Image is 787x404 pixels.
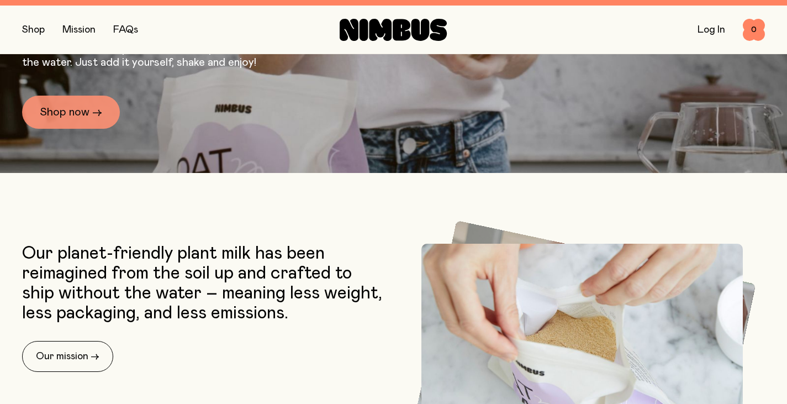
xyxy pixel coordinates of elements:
a: FAQs [113,25,138,35]
a: Our mission → [22,341,113,372]
div: Get 6 pouches for the price of 5 with our Bulk Pack ✨ Free Australian metro shipping for orders $59+ [22,4,765,18]
a: Shop now → [22,96,120,129]
button: 0 [743,19,765,41]
p: Delicious Australian plant milk that ships without the water. Just add it yourself, shake and enjoy! [22,43,270,69]
a: Log In [698,25,725,35]
p: Our planet-friendly plant milk has been reimagined from the soil up and crafted to ship without t... [22,244,388,323]
a: Mission [62,25,96,35]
